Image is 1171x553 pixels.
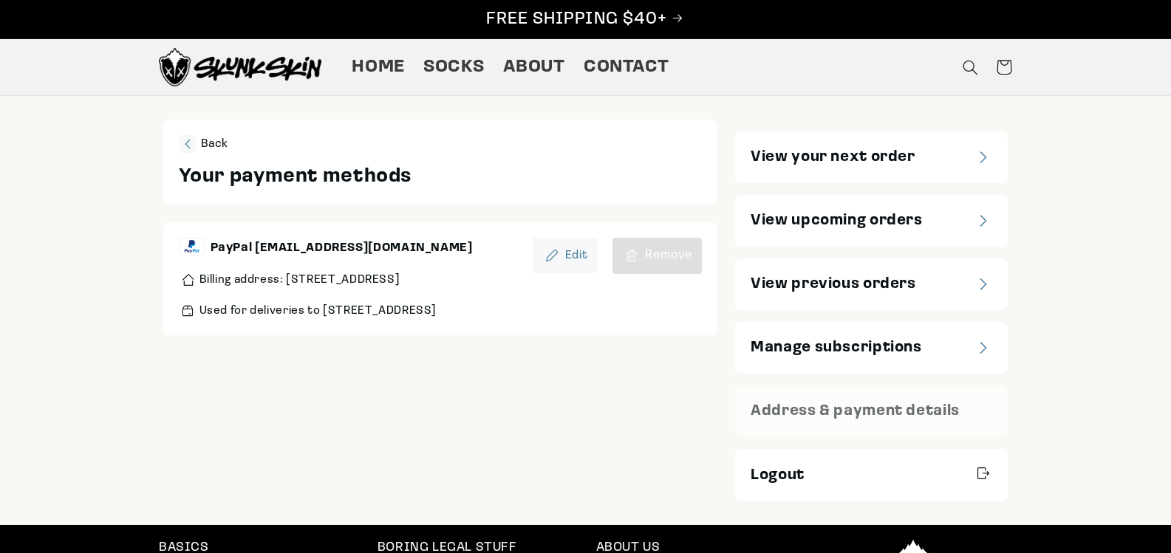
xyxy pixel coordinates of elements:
span: Address & payment details [751,401,960,422]
span: View your next order [751,147,915,168]
span: Socks [423,56,484,79]
span: Manage subscriptions [751,337,922,358]
span: Billing address: [STREET_ADDRESS] [199,274,400,286]
span: Back [201,138,229,150]
a: About [494,47,574,88]
span: Back [179,135,229,153]
button: Remove [612,238,702,274]
span: Logout [751,465,805,486]
img: Skunk Skin Anti-Odor Socks. [159,48,321,86]
div: Edit [565,250,588,261]
div: Remove [645,250,692,262]
span: Used for deliveries to [STREET_ADDRESS] [199,305,437,317]
span: Contact [584,56,669,79]
span: View previous orders [751,274,916,295]
a: Manage subscriptions [735,322,1008,374]
a: Home [343,47,414,88]
a: Address & payment details [735,385,1008,437]
svg: Paypal [179,238,205,255]
a: Contact [574,47,678,88]
a: Logout [735,449,1008,501]
a: View previous orders [735,258,1008,310]
span: View upcoming orders [751,210,923,231]
a: View your next order [735,131,1008,183]
span: Home [352,56,405,79]
a: Socks [414,47,494,88]
summary: Search [953,50,987,84]
button: Edit [533,238,598,273]
span: Your payment methods [179,167,412,187]
p: FREE SHIPPING $40+ [16,8,1155,31]
a: View upcoming orders [735,195,1008,247]
span: About [503,56,565,79]
span: PayPal [EMAIL_ADDRESS][DOMAIN_NAME] [211,242,473,254]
